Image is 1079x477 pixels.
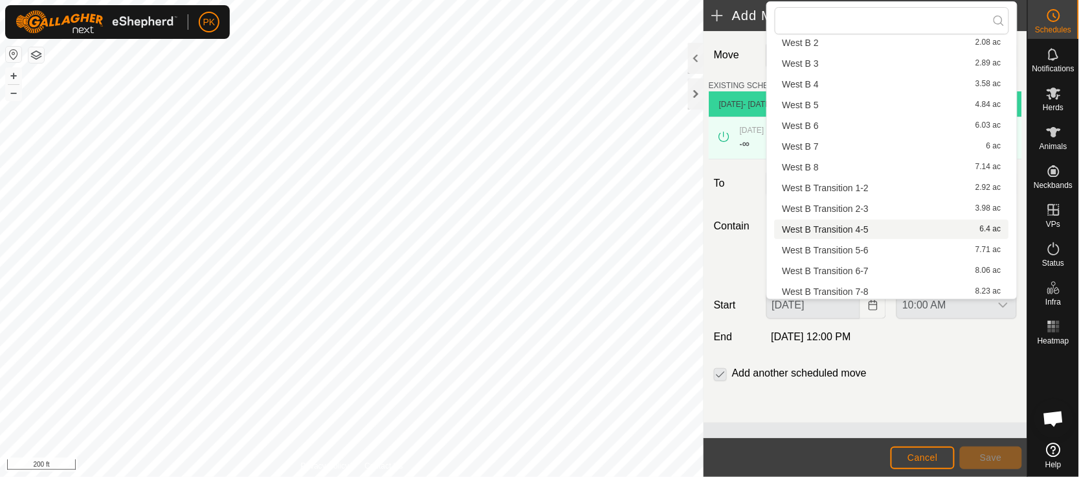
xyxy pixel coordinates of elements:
label: EXISTING SCHEDULES [709,80,795,91]
span: 4.84 ac [976,100,1001,110]
span: 2.89 ac [976,59,1001,68]
span: West B 2 [783,38,819,47]
span: West B 7 [783,142,819,151]
button: Cancel [891,447,955,469]
span: West B Transition 1-2 [783,183,869,192]
span: - [DATE] [744,100,773,109]
span: West B 6 [783,121,819,130]
a: Contact Us [364,460,403,472]
button: Reset Map [6,47,21,62]
span: Infra [1045,298,1061,306]
li: West B 5 [775,95,1009,115]
span: West B Transition 7-8 [783,287,869,296]
span: Heatmap [1038,337,1069,345]
span: West B 3 [783,59,819,68]
span: Help [1045,461,1062,469]
span: West B 8 [783,163,819,172]
a: Help [1028,437,1079,474]
li: West B Transition 4-5 [775,220,1009,239]
span: 6 ac [986,142,1001,151]
label: Add another scheduled move [732,368,867,378]
span: VPs [1046,220,1060,228]
span: Notifications [1032,65,1074,73]
span: West B Transition 6-7 [783,266,869,275]
li: West B 7 [775,137,1009,156]
span: West B Transition 2-3 [783,204,869,213]
li: West B Transition 2-3 [775,199,1009,218]
span: 3.58 ac [976,80,1001,89]
div: - [740,136,750,152]
label: End [709,329,761,345]
button: – [6,85,21,100]
li: West B 2 [775,33,1009,52]
img: Gallagher Logo [16,10,177,34]
label: Contain [709,218,761,234]
label: Start [709,297,761,313]
span: West B Transition 5-6 [783,246,869,255]
span: Schedules [1035,26,1071,34]
span: West B 4 [783,80,819,89]
span: 7.71 ac [976,246,1001,255]
div: Open chat [1034,399,1073,438]
button: + [6,68,21,84]
span: PK [203,16,216,29]
a: Privacy Policy [300,460,349,472]
span: Save [980,452,1002,463]
span: [DATE] [719,100,744,109]
span: West B Transition 4-5 [783,225,869,234]
span: 2.92 ac [976,183,1001,192]
li: West B 3 [775,54,1009,73]
span: 7.14 ac [976,163,1001,172]
span: 8.23 ac [976,287,1001,296]
span: 3.98 ac [976,204,1001,213]
span: ∞ [742,138,750,149]
span: 6.03 ac [976,121,1001,130]
button: Map Layers [28,47,44,63]
span: 2.08 ac [976,38,1001,47]
span: Cancel [907,452,938,463]
button: Choose Date [860,292,886,319]
span: Animals [1040,143,1067,150]
label: To [709,170,761,197]
li: West B Transition 7-8 [775,282,1009,301]
span: Neckbands [1034,181,1073,189]
span: [DATE] 10:30 AM [740,126,799,135]
li: West B Transition 5-6 [775,240,1009,260]
span: 6.4 ac [980,225,1001,234]
li: West B 4 [775,75,1009,94]
span: [DATE] 12:00 PM [772,331,851,342]
span: 8.06 ac [976,266,1001,275]
button: Save [960,447,1022,469]
li: West B Transition 6-7 [775,261,1009,281]
h2: Add Move [711,8,962,23]
li: West B 8 [775,157,1009,177]
span: Status [1042,259,1064,267]
li: West B Transition 1-2 [775,178,1009,198]
span: West B 5 [783,100,819,110]
li: West B 6 [775,116,1009,135]
span: Herds [1043,104,1063,111]
label: Move [709,41,761,69]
